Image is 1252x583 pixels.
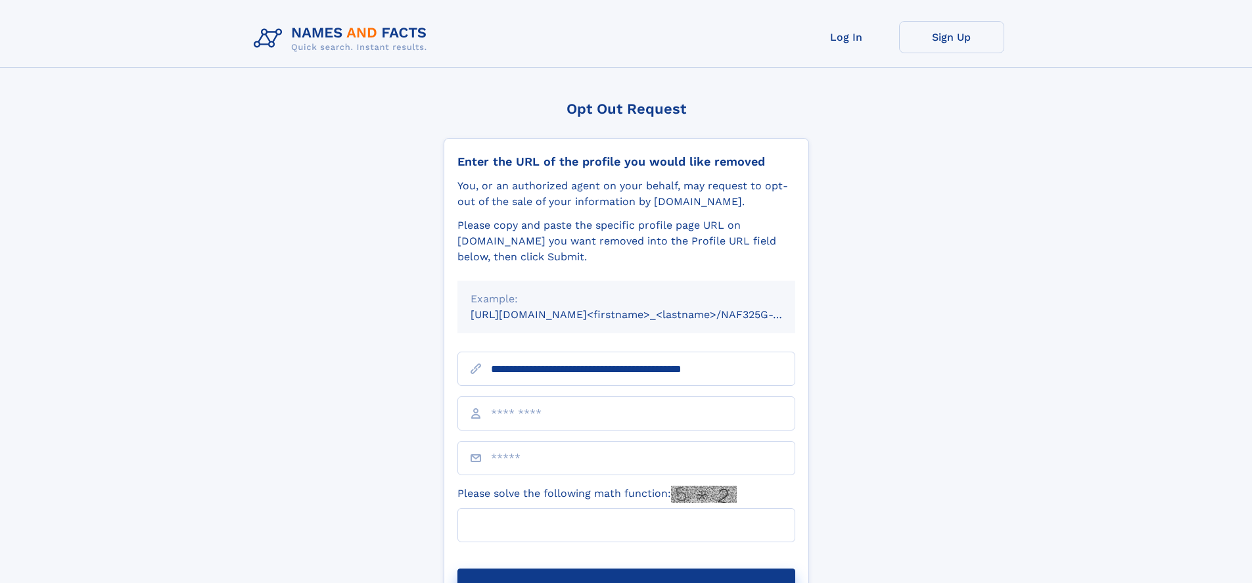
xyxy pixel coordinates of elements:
label: Please solve the following math function: [457,486,737,503]
div: Example: [471,291,782,307]
a: Sign Up [899,21,1004,53]
div: You, or an authorized agent on your behalf, may request to opt-out of the sale of your informatio... [457,178,795,210]
div: Enter the URL of the profile you would like removed [457,154,795,169]
div: Please copy and paste the specific profile page URL on [DOMAIN_NAME] you want removed into the Pr... [457,218,795,265]
img: Logo Names and Facts [248,21,438,57]
div: Opt Out Request [444,101,809,117]
a: Log In [794,21,899,53]
small: [URL][DOMAIN_NAME]<firstname>_<lastname>/NAF325G-xxxxxxxx [471,308,820,321]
